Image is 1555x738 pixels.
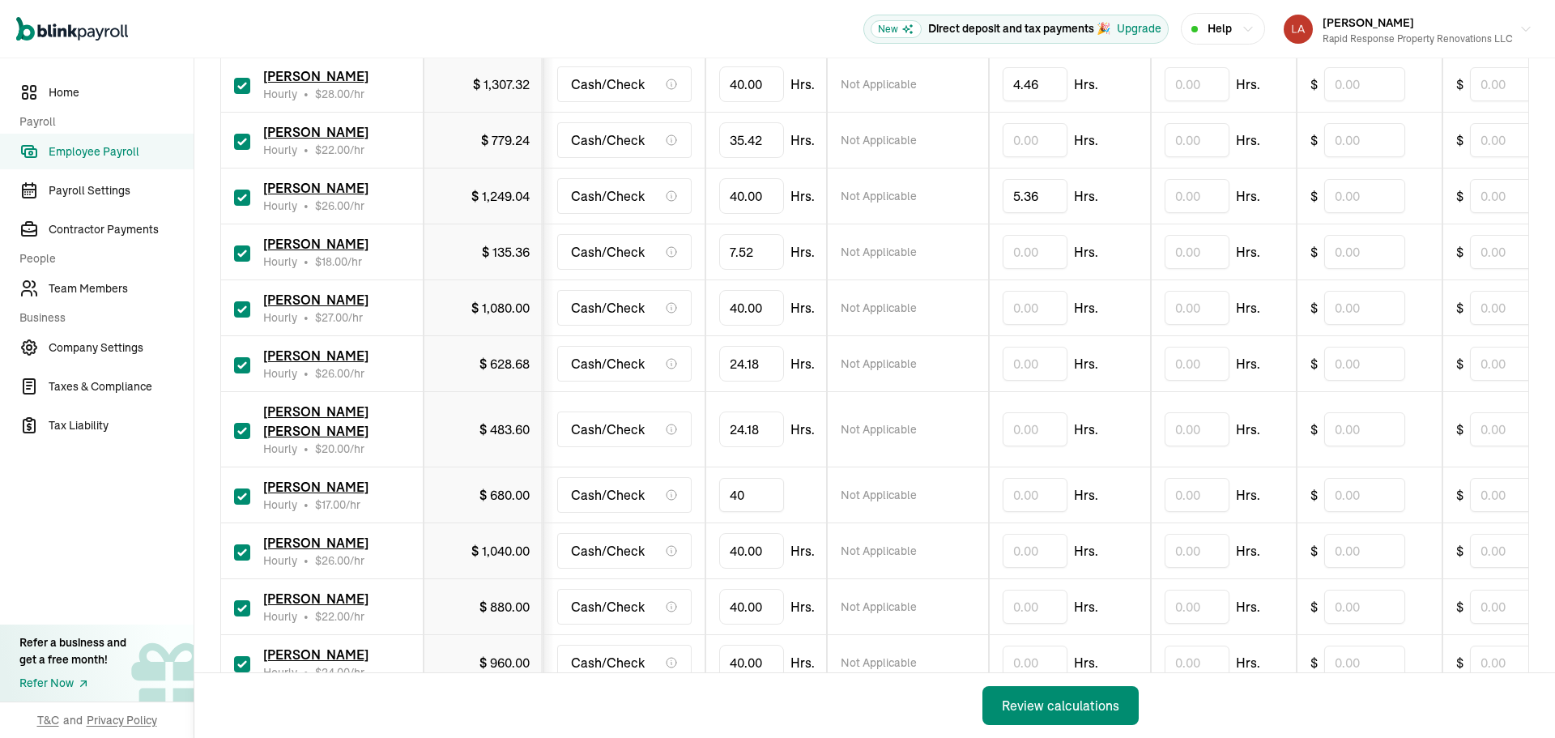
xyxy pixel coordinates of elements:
span: Business [19,309,184,326]
span: Cash/Check [571,541,645,561]
span: 1,080.00 [482,300,530,316]
input: TextInput [719,122,784,158]
span: Hrs. [1074,485,1098,505]
span: New [871,20,922,38]
span: [PERSON_NAME] [263,292,369,308]
span: • [304,608,309,625]
span: Cash/Check [571,130,645,150]
span: 1,307.32 [484,76,530,92]
span: Hrs. [1074,130,1098,150]
input: 0.00 [1003,235,1067,269]
span: Not Applicable [841,132,917,148]
span: Hrs. [1236,354,1260,373]
span: $ [1456,541,1463,561]
span: • [304,441,309,457]
span: $ [1310,186,1318,206]
span: Not Applicable [841,188,917,204]
span: $ [1310,354,1318,373]
span: 628.68 [490,356,530,372]
div: $ [479,597,530,616]
input: 0.00 [1324,412,1405,446]
input: 0.00 [1165,534,1229,568]
button: Help [1181,13,1265,45]
span: 680.00 [490,487,530,503]
span: 27.00 [322,310,348,325]
input: 0.00 [1470,235,1551,269]
span: 26.00 [322,198,350,213]
input: 0.00 [1470,291,1551,325]
span: Not Applicable [841,300,917,316]
span: 22.00 [322,609,350,624]
span: $ [315,665,350,680]
span: Hourly [263,365,297,382]
input: 0.00 [1165,646,1229,680]
span: /hr [315,608,364,625]
span: $ [1456,420,1463,439]
span: Not Applicable [841,76,917,92]
input: 0.00 [1470,646,1551,680]
div: $ [471,186,530,206]
div: $ [473,75,530,94]
span: Cash/Check [571,75,645,94]
span: • [304,365,309,382]
div: $ [479,420,530,439]
span: $ [1456,186,1463,206]
span: • [304,664,309,680]
input: 0.00 [1470,478,1551,512]
span: Hrs. [790,541,815,561]
input: 0.00 [1324,123,1405,157]
span: $ [1456,130,1463,150]
span: Not Applicable [841,599,917,615]
span: $ [1310,298,1318,318]
input: 0.00 [1003,179,1067,213]
div: $ [482,242,530,262]
span: $ [1310,541,1318,561]
input: 0.00 [1165,291,1229,325]
p: Direct deposit and tax payments 🎉 [928,20,1110,37]
span: [PERSON_NAME] [1323,15,1414,30]
span: Hrs. [1074,242,1098,262]
span: $ [1456,298,1463,318]
span: Hrs. [790,186,815,206]
span: $ [1310,242,1318,262]
div: $ [479,653,530,672]
span: Hrs. [1074,541,1098,561]
a: Refer Now [19,675,126,692]
span: Cash/Check [571,186,645,206]
span: 1,249.04 [482,188,530,204]
span: Cash/Check [571,420,645,439]
span: Hrs. [1236,186,1260,206]
span: $ [1310,75,1318,94]
input: 0.00 [1470,123,1551,157]
input: 0.00 [1470,412,1551,446]
input: 0.00 [1470,179,1551,213]
span: Cash/Check [571,242,645,262]
input: 0.00 [1324,590,1405,624]
input: 0.00 [1165,478,1229,512]
input: 0.00 [1165,347,1229,381]
span: Hrs. [1236,597,1260,616]
span: $ [1456,354,1463,373]
span: 26.00 [322,553,350,568]
span: Hrs. [1236,653,1260,672]
iframe: Chat Widget [1474,660,1555,738]
span: Privacy Policy [87,712,157,728]
span: Hrs. [1074,354,1098,373]
span: Hourly [263,608,297,625]
span: $ [315,366,350,381]
span: [PERSON_NAME] [263,68,369,84]
span: T&C [37,712,59,728]
span: Hrs. [1074,420,1098,439]
span: Team Members [49,280,194,297]
span: Hrs. [790,242,815,262]
span: /hr [315,309,363,326]
span: Cash/Check [571,485,645,505]
span: 22.00 [322,143,350,157]
input: TextInput [719,412,784,447]
span: • [304,497,309,513]
span: Cash/Check [571,298,645,318]
div: $ [479,485,530,505]
span: 483.60 [490,421,530,437]
button: Review calculations [982,686,1139,725]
